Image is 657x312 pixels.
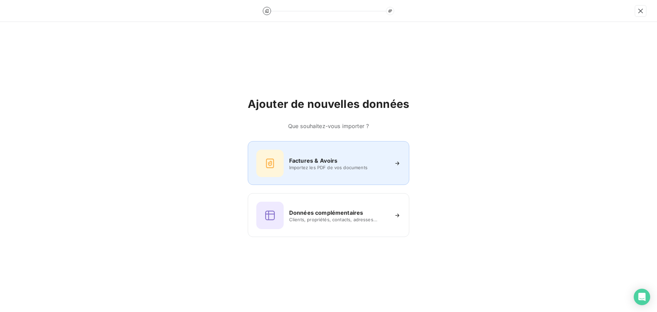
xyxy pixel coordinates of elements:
[248,122,409,130] h6: Que souhaitez-vous importer ?
[634,289,650,305] div: Open Intercom Messenger
[248,97,409,111] h2: Ajouter de nouvelles données
[289,209,363,217] h6: Données complémentaires
[289,217,388,222] span: Clients, propriétés, contacts, adresses...
[289,165,388,170] span: Importez les PDF de vos documents
[289,157,338,165] h6: Factures & Avoirs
